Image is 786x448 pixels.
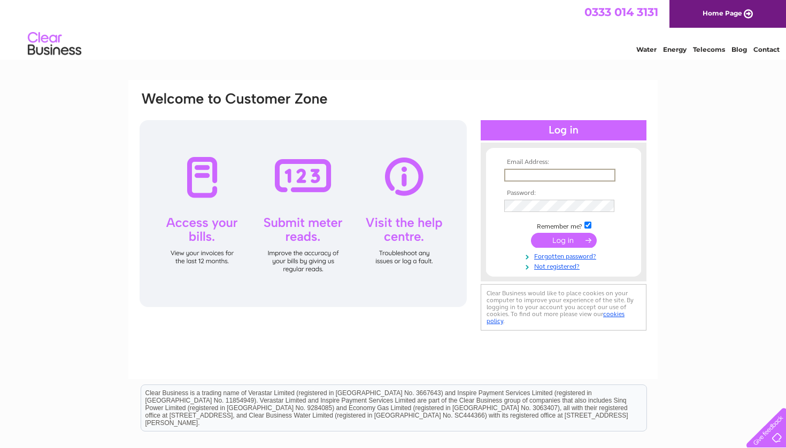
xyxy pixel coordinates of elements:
[27,28,82,60] img: logo.png
[502,159,626,166] th: Email Address:
[481,284,646,331] div: Clear Business would like to place cookies on your computer to improve your experience of the sit...
[584,5,658,19] a: 0333 014 3131
[141,6,646,52] div: Clear Business is a trading name of Verastar Limited (registered in [GEOGRAPHIC_DATA] No. 3667643...
[636,45,657,53] a: Water
[731,45,747,53] a: Blog
[502,190,626,197] th: Password:
[502,220,626,231] td: Remember me?
[504,261,626,271] a: Not registered?
[753,45,780,53] a: Contact
[693,45,725,53] a: Telecoms
[487,310,625,325] a: cookies policy
[504,250,626,261] a: Forgotten password?
[531,233,597,248] input: Submit
[663,45,687,53] a: Energy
